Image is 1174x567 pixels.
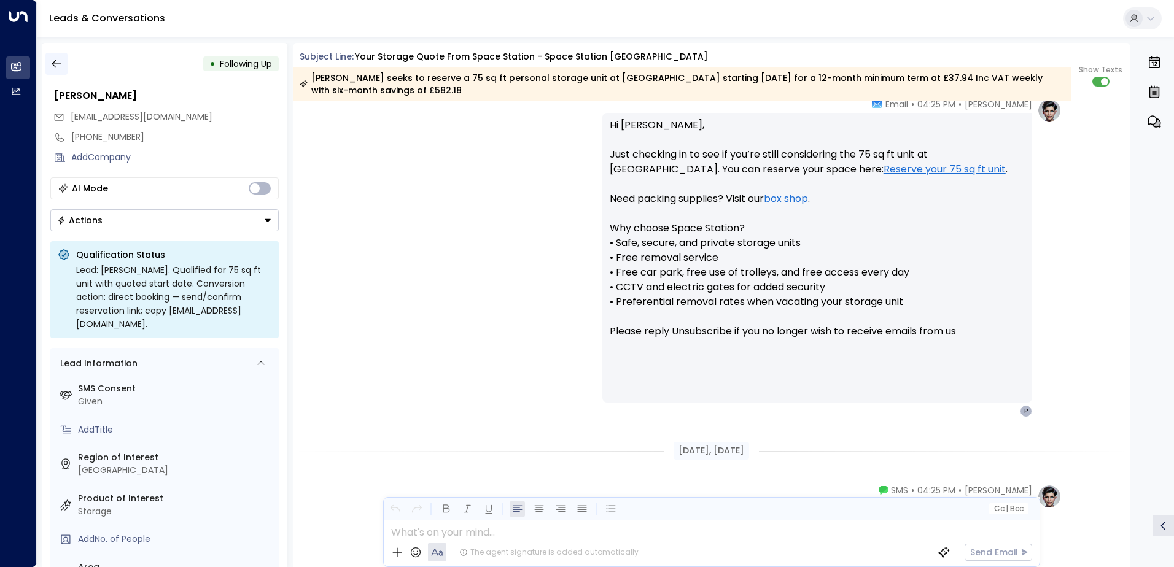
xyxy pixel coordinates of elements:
[387,501,403,517] button: Undo
[911,98,914,110] span: •
[71,151,279,164] div: AddCompany
[50,209,279,231] div: Button group with a nested menu
[885,98,908,110] span: Email
[1006,504,1008,513] span: |
[76,249,271,261] p: Qualification Status
[78,492,274,505] label: Product of Interest
[958,98,962,110] span: •
[220,58,272,70] span: Following Up
[78,423,274,436] div: AddTitle
[459,547,639,558] div: The agent signature is added automatically
[764,191,808,206] a: box shop
[78,382,274,395] label: SMS Consent
[50,209,279,231] button: Actions
[958,484,962,496] span: •
[993,504,1023,513] span: Cc Bcc
[911,484,914,496] span: •
[989,503,1028,515] button: Cc|Bcc
[49,11,165,25] a: Leads & Conversations
[78,451,274,464] label: Region of Interest
[965,98,1032,110] span: [PERSON_NAME]
[917,484,955,496] span: 04:25 PM
[1020,405,1032,417] div: P
[54,88,279,103] div: [PERSON_NAME]
[78,505,274,518] div: Storage
[965,484,1032,496] span: [PERSON_NAME]
[891,484,908,496] span: SMS
[209,53,216,75] div: •
[71,131,279,144] div: [PHONE_NUMBER]
[72,182,108,195] div: AI Mode
[1037,98,1062,123] img: profile-logo.png
[300,50,354,63] span: Subject Line:
[78,533,274,546] div: AddNo. of People
[71,110,212,123] span: [EMAIL_ADDRESS][DOMAIN_NAME]
[57,215,103,226] div: Actions
[917,98,955,110] span: 04:25 PM
[1037,484,1062,509] img: profile-logo.png
[56,357,138,370] div: Lead Information
[1079,64,1122,75] span: Show Texts
[78,464,274,477] div: [GEOGRAPHIC_DATA]
[76,263,271,331] div: Lead: [PERSON_NAME]. Qualified for 75 sq ft unit with quoted start date. Conversion action: direc...
[355,50,708,63] div: Your storage quote from Space Station - Space Station [GEOGRAPHIC_DATA]
[884,162,1006,177] a: Reserve your 75 sq ft unit
[674,442,749,460] div: [DATE], [DATE]
[71,110,212,123] span: princesechloeahmed@gmail.com
[409,501,424,517] button: Redo
[610,118,1025,353] p: Hi [PERSON_NAME], Just checking in to see if you’re still considering the 75 sq ft unit at [GEOGR...
[300,72,1064,96] div: [PERSON_NAME] seeks to reserve a 75 sq ft personal storage unit at [GEOGRAPHIC_DATA] starting [DA...
[78,395,274,408] div: Given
